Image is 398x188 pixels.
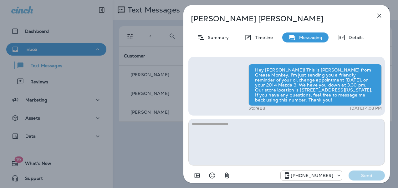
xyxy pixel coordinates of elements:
[191,14,362,23] p: [PERSON_NAME] [PERSON_NAME]
[345,35,364,40] p: Details
[350,106,382,111] p: [DATE] 4:08 PM
[205,35,229,40] p: Summary
[248,64,382,106] div: Hey [PERSON_NAME]! This is [PERSON_NAME] from Grease Monkey. I'm just sending you a friendly remi...
[191,169,203,182] button: Add in a premade template
[252,35,273,40] p: Timeline
[281,172,342,179] div: +1 (208) 858-5823
[296,35,322,40] p: Messaging
[291,173,333,178] p: [PHONE_NUMBER]
[206,169,218,182] button: Select an emoji
[248,106,265,111] p: Store 28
